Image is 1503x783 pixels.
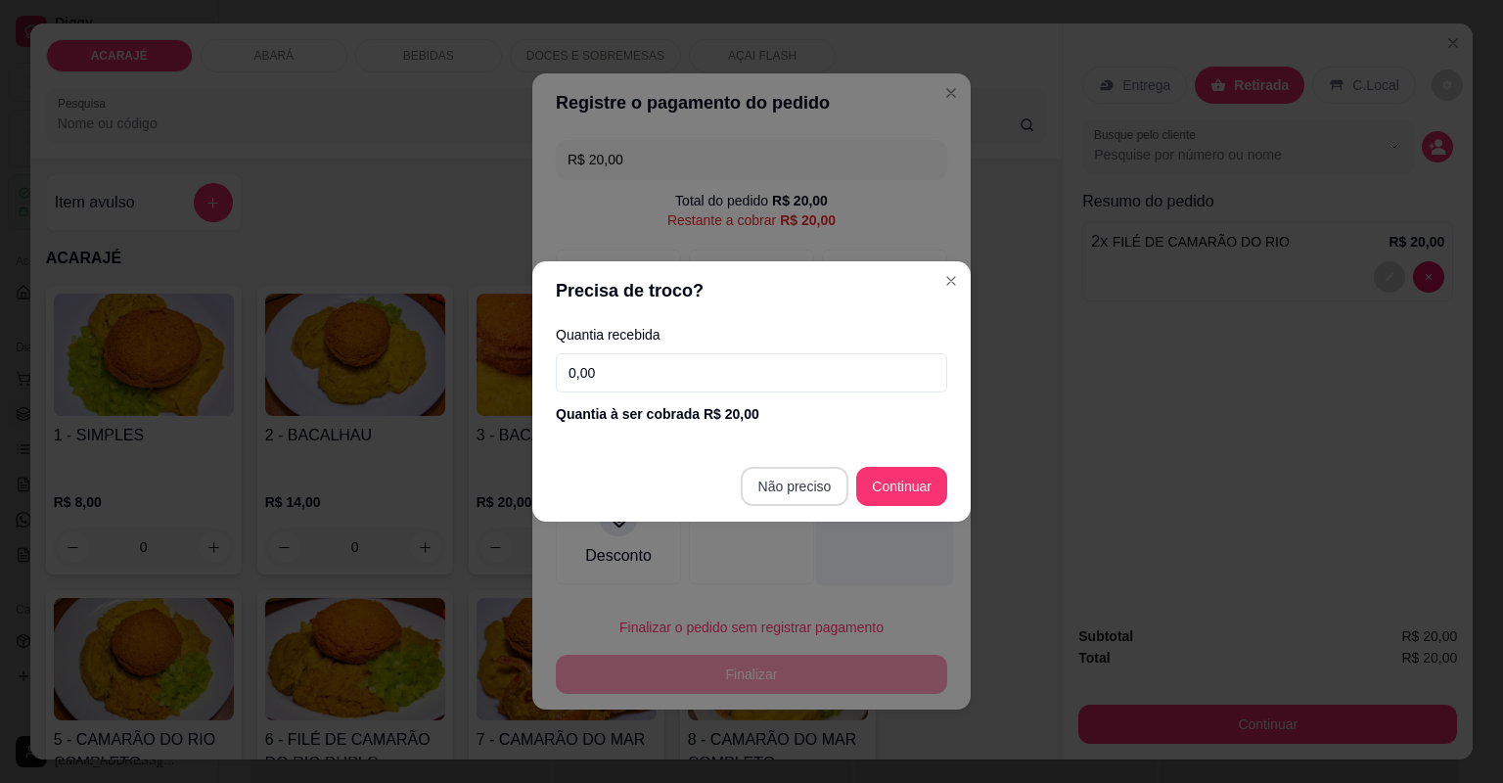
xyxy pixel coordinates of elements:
button: Close [935,265,967,297]
label: Quantia recebida [556,328,947,342]
button: Continuar [856,467,947,506]
div: Quantia à ser cobrada R$ 20,00 [556,404,947,424]
header: Precisa de troco? [532,261,971,320]
button: Não preciso [741,467,849,506]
